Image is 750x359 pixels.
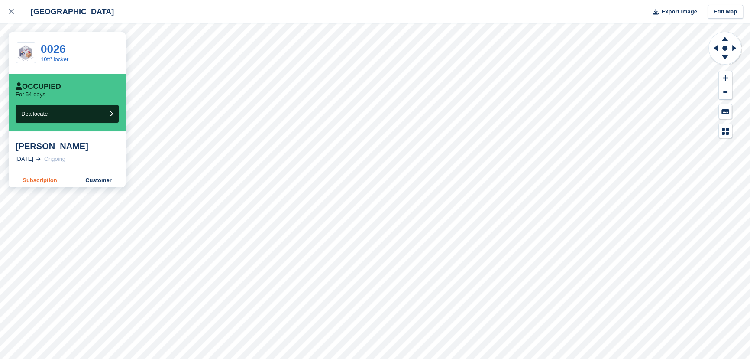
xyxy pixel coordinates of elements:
button: Zoom Out [719,85,732,100]
button: Export Image [648,5,697,19]
img: arrow-right-light-icn-cde0832a797a2874e46488d9cf13f60e5c3a73dbe684e267c42b8395dfbc2abf.svg [36,157,41,161]
a: 0026 [41,42,66,55]
span: Deallocate [21,111,48,117]
a: Customer [71,173,126,187]
a: Subscription [9,173,71,187]
img: 10FT.png [16,43,36,63]
button: Keyboard Shortcuts [719,104,732,119]
div: [DATE] [16,155,33,163]
div: Occupied [16,82,61,91]
a: 10ft² locker [41,56,68,62]
span: Export Image [661,7,697,16]
div: [GEOGRAPHIC_DATA] [23,7,114,17]
button: Deallocate [16,105,119,123]
button: Zoom In [719,71,732,85]
p: For 54 days [16,91,45,98]
div: [PERSON_NAME] [16,141,119,151]
div: Ongoing [44,155,65,163]
button: Map Legend [719,124,732,138]
a: Edit Map [708,5,743,19]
